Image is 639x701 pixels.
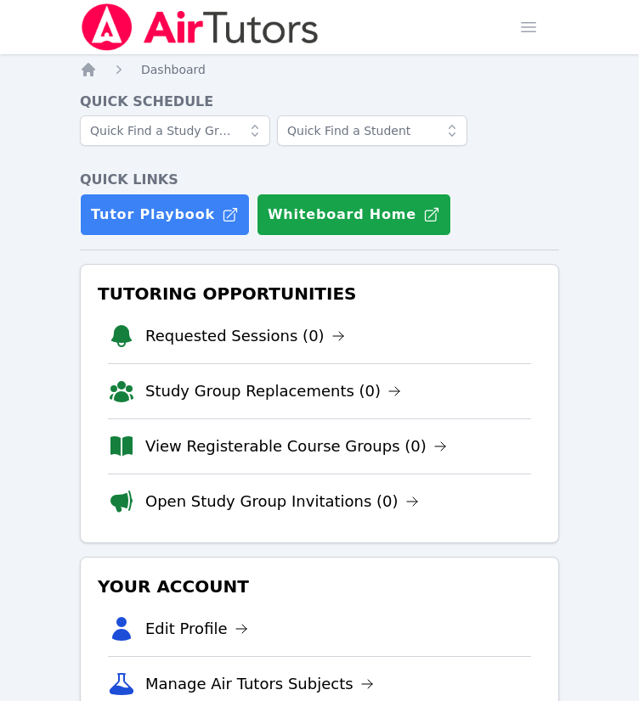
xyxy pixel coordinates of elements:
a: Edit Profile [145,617,248,641]
img: Air Tutors [80,3,320,51]
input: Quick Find a Student [277,115,467,146]
h4: Quick Schedule [80,92,559,112]
button: Whiteboard Home [257,193,451,236]
a: Study Group Replacements (0) [145,379,401,403]
h3: Your Account [94,571,545,602]
a: Tutor Playbook [80,193,250,236]
a: Manage Air Tutors Subjects [145,672,374,696]
a: View Registerable Course Groups (0) [145,435,447,458]
input: Quick Find a Study Group [80,115,270,146]
span: Dashboard [141,63,206,76]
a: Dashboard [141,61,206,78]
a: Requested Sessions (0) [145,324,345,348]
nav: Breadcrumb [80,61,559,78]
h4: Quick Links [80,170,559,190]
h3: Tutoring Opportunities [94,278,545,309]
a: Open Study Group Invitations (0) [145,490,419,513]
